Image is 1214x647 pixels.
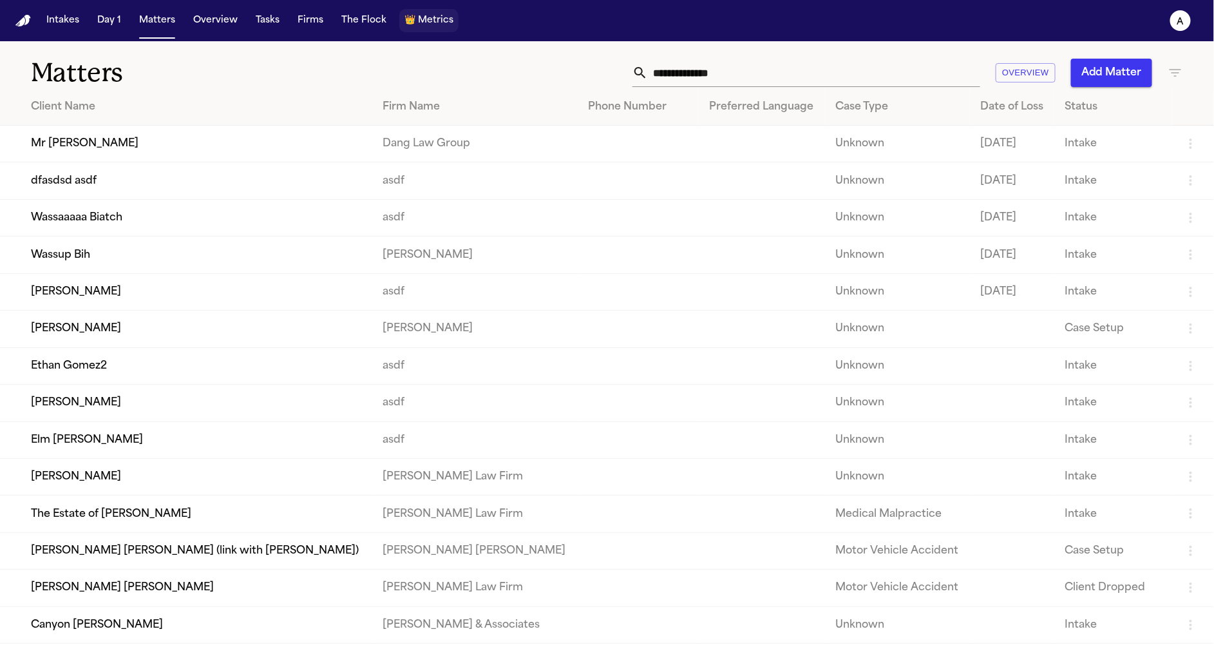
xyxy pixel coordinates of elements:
[1054,496,1173,532] td: Intake
[1054,162,1173,199] td: Intake
[372,496,578,532] td: [PERSON_NAME] Law Firm
[372,199,578,236] td: asdf
[372,347,578,384] td: asdf
[15,15,31,27] img: Finch Logo
[825,606,970,643] td: Unknown
[1054,347,1173,384] td: Intake
[970,126,1054,162] td: [DATE]
[372,126,578,162] td: Dang Law Group
[996,63,1056,83] button: Overview
[372,606,578,643] td: [PERSON_NAME] & Associates
[188,9,243,32] button: Overview
[970,273,1054,310] td: [DATE]
[825,570,970,606] td: Motor Vehicle Accident
[372,421,578,458] td: asdf
[1054,385,1173,421] td: Intake
[336,9,392,32] button: The Flock
[825,273,970,310] td: Unknown
[709,99,815,115] div: Preferred Language
[588,99,688,115] div: Phone Number
[825,347,970,384] td: Unknown
[372,385,578,421] td: asdf
[251,9,285,32] button: Tasks
[372,237,578,273] td: [PERSON_NAME]
[92,9,126,32] button: Day 1
[1054,311,1173,347] td: Case Setup
[825,532,970,569] td: Motor Vehicle Accident
[825,311,970,347] td: Unknown
[825,421,970,458] td: Unknown
[15,15,31,27] a: Home
[970,199,1054,236] td: [DATE]
[1054,126,1173,162] td: Intake
[372,162,578,199] td: asdf
[1054,458,1173,495] td: Intake
[1071,59,1152,87] button: Add Matter
[372,273,578,310] td: asdf
[825,162,970,199] td: Unknown
[980,99,1044,115] div: Date of Loss
[372,532,578,569] td: [PERSON_NAME] [PERSON_NAME]
[1054,199,1173,236] td: Intake
[383,99,567,115] div: Firm Name
[825,237,970,273] td: Unknown
[835,99,960,115] div: Case Type
[1054,570,1173,606] td: Client Dropped
[970,237,1054,273] td: [DATE]
[292,9,328,32] button: Firms
[399,9,459,32] button: crownMetrics
[1065,99,1162,115] div: Status
[825,199,970,236] td: Unknown
[31,99,362,115] div: Client Name
[1054,421,1173,458] td: Intake
[825,126,970,162] td: Unknown
[825,385,970,421] td: Unknown
[1054,273,1173,310] td: Intake
[372,458,578,495] td: [PERSON_NAME] Law Firm
[825,458,970,495] td: Unknown
[372,311,578,347] td: [PERSON_NAME]
[41,9,84,32] button: Intakes
[1054,237,1173,273] td: Intake
[31,57,366,89] h1: Matters
[970,162,1054,199] td: [DATE]
[134,9,180,32] button: Matters
[1054,606,1173,643] td: Intake
[1054,532,1173,569] td: Case Setup
[825,496,970,532] td: Medical Malpractice
[372,570,578,606] td: [PERSON_NAME] Law Firm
